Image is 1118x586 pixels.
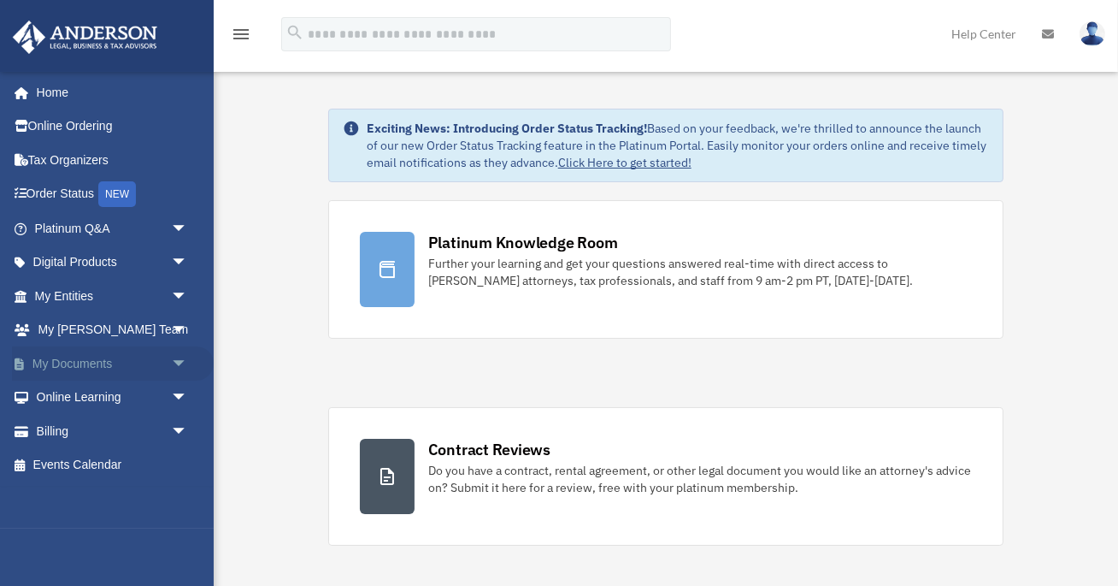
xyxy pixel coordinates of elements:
a: menu [231,30,251,44]
div: Based on your feedback, we're thrilled to announce the launch of our new Order Status Tracking fe... [367,120,989,171]
a: Order StatusNEW [12,177,214,212]
div: NEW [98,181,136,207]
a: My [PERSON_NAME] Teamarrow_drop_down [12,313,214,347]
i: search [285,23,304,42]
div: Contract Reviews [428,439,550,460]
span: arrow_drop_down [171,211,205,246]
img: Anderson Advisors Platinum Portal [8,21,162,54]
i: menu [231,24,251,44]
a: Contract Reviews Do you have a contract, rental agreement, or other legal document you would like... [328,407,1003,546]
a: Platinum Knowledge Room Further your learning and get your questions answered real-time with dire... [328,200,1003,339]
a: My Documentsarrow_drop_down [12,346,214,381]
span: arrow_drop_down [171,381,205,416]
div: Do you have a contract, rental agreement, or other legal document you would like an attorney's ad... [428,462,972,496]
span: arrow_drop_down [171,246,205,281]
a: Platinum Q&Aarrow_drop_down [12,211,214,246]
a: Online Ordering [12,110,214,144]
div: Platinum Knowledge Room [428,232,618,253]
a: Billingarrow_drop_down [12,414,214,448]
img: User Pic [1080,21,1105,46]
a: My Entitiesarrow_drop_down [12,279,214,313]
a: Click Here to get started! [558,155,691,170]
span: arrow_drop_down [171,414,205,449]
a: Events Calendar [12,448,214,482]
a: Home [12,75,205,110]
div: Further your learning and get your questions answered real-time with direct access to [PERSON_NAM... [428,255,972,289]
strong: Exciting News: Introducing Order Status Tracking! [367,121,647,136]
a: Digital Productsarrow_drop_down [12,246,214,280]
a: Tax Organizers [12,143,214,177]
span: arrow_drop_down [171,346,205,382]
a: Online Learningarrow_drop_down [12,381,214,415]
span: arrow_drop_down [171,279,205,314]
span: arrow_drop_down [171,313,205,348]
